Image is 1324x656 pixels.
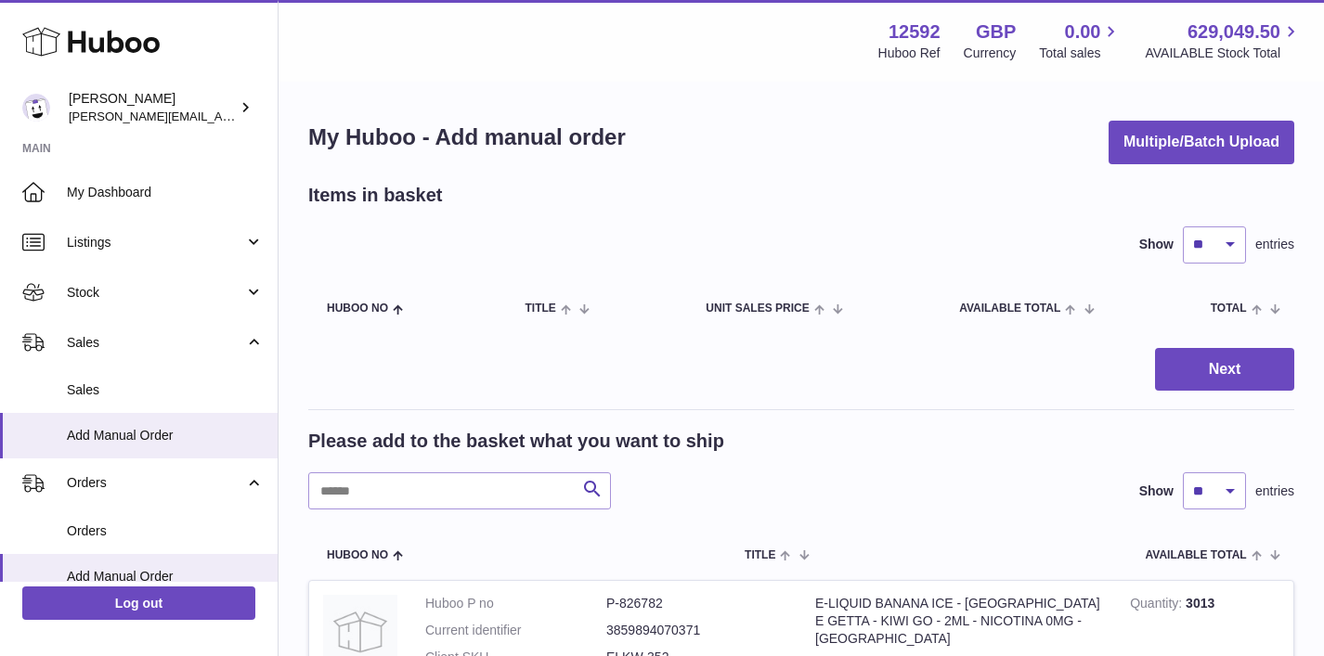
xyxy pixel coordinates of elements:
[308,429,724,454] h2: Please add to the basket what you want to ship
[1188,19,1280,45] span: 629,049.50
[1065,19,1101,45] span: 0.00
[1255,482,1294,500] span: entries
[1155,348,1294,392] button: Next
[525,302,555,315] span: Title
[67,284,244,302] span: Stock
[706,302,809,315] span: Unit Sales Price
[1211,302,1247,315] span: Total
[327,549,388,561] span: Huboo no
[327,302,388,315] span: Huboo no
[67,474,244,492] span: Orders
[606,622,787,639] dd: 3859894070371
[67,568,264,585] span: Add Manual Order
[69,109,372,123] span: [PERSON_NAME][EMAIL_ADDRESS][DOMAIN_NAME]
[67,427,264,444] span: Add Manual Order
[1039,45,1122,62] span: Total sales
[425,622,606,639] dt: Current identifier
[959,302,1060,315] span: AVAILABLE Total
[67,184,264,201] span: My Dashboard
[67,522,264,540] span: Orders
[67,381,264,399] span: Sales
[1109,121,1294,164] button: Multiple/Batch Upload
[1146,549,1247,561] span: AVAILABLE Total
[1145,19,1302,62] a: 629,049.50 AVAILABLE Stock Total
[878,45,941,62] div: Huboo Ref
[22,94,50,122] img: alessandra@kiwivapor.com
[1139,482,1174,500] label: Show
[67,234,244,251] span: Listings
[964,45,1017,62] div: Currency
[1139,236,1174,253] label: Show
[1145,45,1302,62] span: AVAILABLE Stock Total
[425,595,606,612] dt: Huboo P no
[1255,236,1294,253] span: entries
[1130,596,1186,615] strong: Quantity
[745,549,775,561] span: Title
[976,19,1016,45] strong: GBP
[67,334,244,352] span: Sales
[1039,19,1122,62] a: 0.00 Total sales
[606,595,787,612] dd: P-826782
[889,19,941,45] strong: 12592
[308,183,443,208] h2: Items in basket
[22,586,255,620] a: Log out
[308,122,626,152] h1: My Huboo - Add manual order
[69,90,236,125] div: [PERSON_NAME]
